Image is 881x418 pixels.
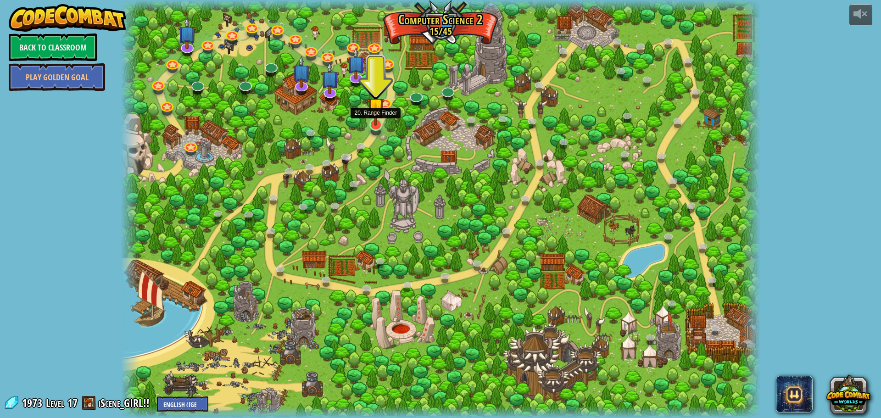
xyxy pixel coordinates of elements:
[346,47,365,79] img: level-banner-unstarted-subscriber.png
[292,56,311,88] img: level-banner-unstarted-subscriber.png
[98,396,152,410] a: iScene_GIRL!!
[178,17,196,49] img: level-banner-unstarted-subscriber.png
[9,63,105,91] a: Play Golden Goal
[67,396,78,410] span: 17
[22,396,45,410] span: 1973
[9,33,97,61] a: Back to Classroom
[46,396,64,411] span: Level
[849,4,872,26] button: Adjust volume
[9,4,126,32] img: CodeCombat - Learn how to code by playing a game
[367,87,384,126] img: level-banner-started.png
[320,62,339,94] img: level-banner-unstarted-subscriber.png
